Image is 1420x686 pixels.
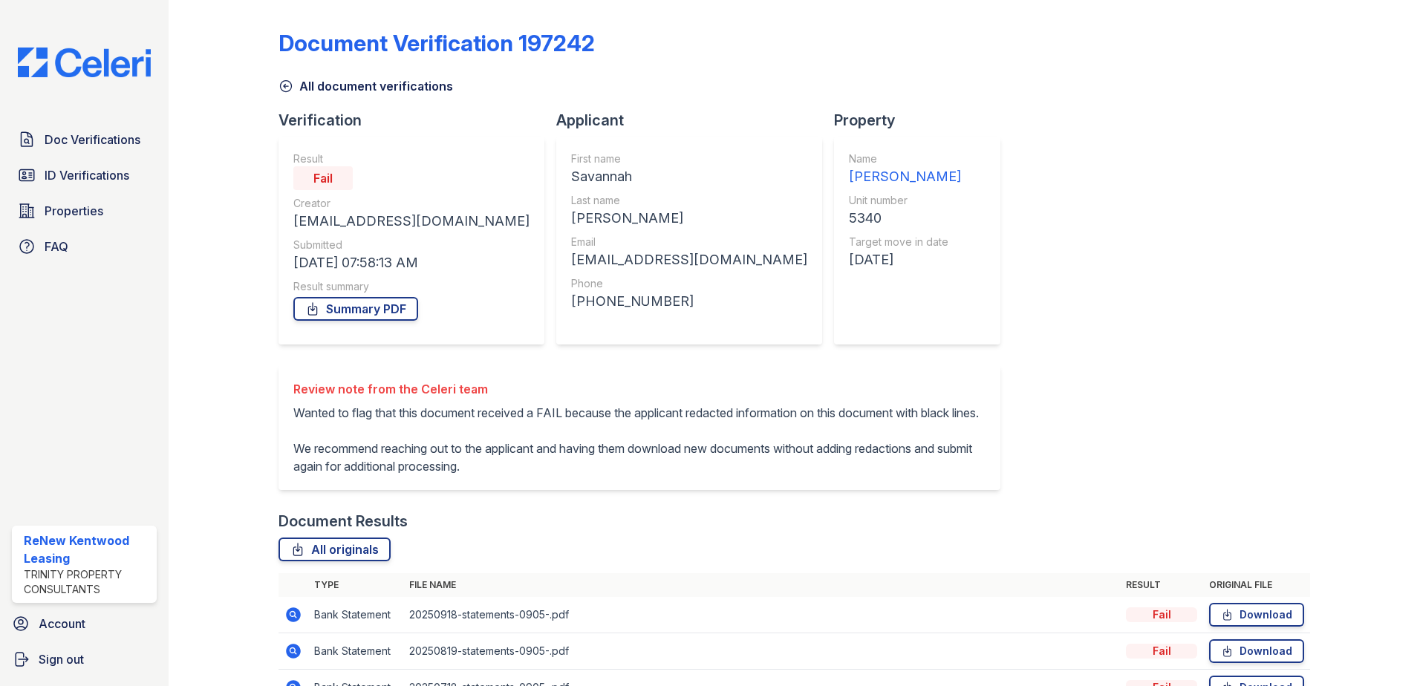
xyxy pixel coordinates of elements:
th: Original file [1203,573,1310,597]
th: Result [1120,573,1203,597]
th: Type [308,573,403,597]
td: 20250819-statements-0905-.pdf [403,633,1120,670]
div: [PHONE_NUMBER] [571,291,807,312]
p: Wanted to flag that this document received a FAIL because the applicant redacted information on t... [293,404,986,475]
a: Download [1209,639,1304,663]
div: Verification [279,110,556,131]
div: Fail [1126,644,1197,659]
span: Sign out [39,650,84,668]
a: Summary PDF [293,297,418,321]
div: Document Verification 197242 [279,30,595,56]
th: File name [403,573,1120,597]
div: Target move in date [849,235,961,249]
div: Review note from the Celeri team [293,380,986,398]
div: [EMAIL_ADDRESS][DOMAIN_NAME] [571,249,807,270]
td: Bank Statement [308,597,403,633]
div: Name [849,151,961,166]
a: All originals [279,538,391,561]
div: First name [571,151,807,166]
img: CE_Logo_Blue-a8612792a0a2168367f1c8372b55b34899dd931a85d93a1a3d3e32e68fde9ad4.png [6,48,163,77]
span: Account [39,615,85,633]
div: Document Results [279,511,408,532]
div: Applicant [556,110,834,131]
div: Result [293,151,530,166]
div: Phone [571,276,807,291]
span: Properties [45,202,103,220]
div: Email [571,235,807,249]
div: [EMAIL_ADDRESS][DOMAIN_NAME] [293,211,530,232]
div: Submitted [293,238,530,252]
div: [DATE] 07:58:13 AM [293,252,530,273]
div: Savannah [571,166,807,187]
a: ID Verifications [12,160,157,190]
div: Unit number [849,193,961,208]
div: Trinity Property Consultants [24,567,151,597]
td: 20250918-statements-0905-.pdf [403,597,1120,633]
div: [PERSON_NAME] [849,166,961,187]
a: Name [PERSON_NAME] [849,151,961,187]
a: Properties [12,196,157,226]
a: FAQ [12,232,157,261]
div: ReNew Kentwood Leasing [24,532,151,567]
div: Fail [1126,607,1197,622]
td: Bank Statement [308,633,403,670]
span: FAQ [45,238,68,255]
span: Doc Verifications [45,131,140,148]
iframe: chat widget [1358,627,1405,671]
div: Fail [293,166,353,190]
a: All document verifications [279,77,453,95]
a: Account [6,609,163,638]
div: Last name [571,193,807,208]
div: Creator [293,196,530,211]
a: Sign out [6,644,163,674]
div: Property [834,110,1012,131]
div: [PERSON_NAME] [571,208,807,229]
span: ID Verifications [45,166,129,184]
a: Download [1209,603,1304,627]
a: Doc Verifications [12,125,157,154]
div: 5340 [849,208,961,229]
div: Result summary [293,279,530,294]
div: [DATE] [849,249,961,270]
